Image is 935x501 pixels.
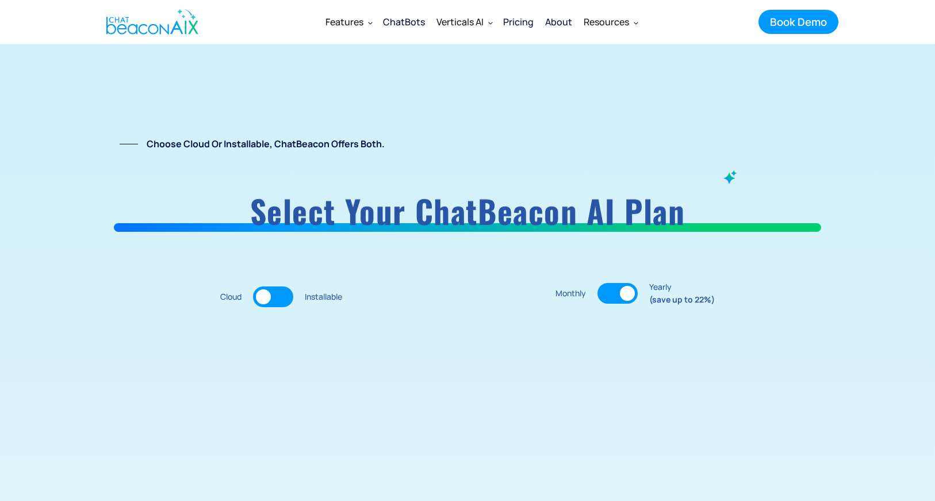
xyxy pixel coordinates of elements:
[634,20,638,25] img: Dropdown
[649,294,715,305] strong: (save up to 22%)
[758,10,838,34] a: Book Demo
[770,14,827,29] div: Book Demo
[377,7,431,37] a: ChatBots
[305,290,342,303] div: Installable
[383,14,425,30] div: ChatBots
[320,8,377,36] div: Features
[545,14,572,30] div: About
[649,281,715,305] div: Yearly
[220,290,242,303] div: Cloud
[431,8,497,36] div: Verticals AI
[503,14,534,30] div: Pricing
[114,196,821,226] h1: Select your ChatBeacon AI plan
[368,20,373,25] img: Dropdown
[722,169,738,185] img: ChatBeacon AI
[147,137,385,150] strong: Choose Cloud or Installable, ChatBeacon offers both.
[555,287,586,300] div: Monthly
[584,14,629,30] div: Resources
[325,14,363,30] div: Features
[578,8,643,36] div: Resources
[539,7,578,37] a: About
[497,8,539,36] a: Pricing
[488,20,493,25] img: Dropdown
[436,14,484,30] div: Verticals AI
[97,2,205,42] a: home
